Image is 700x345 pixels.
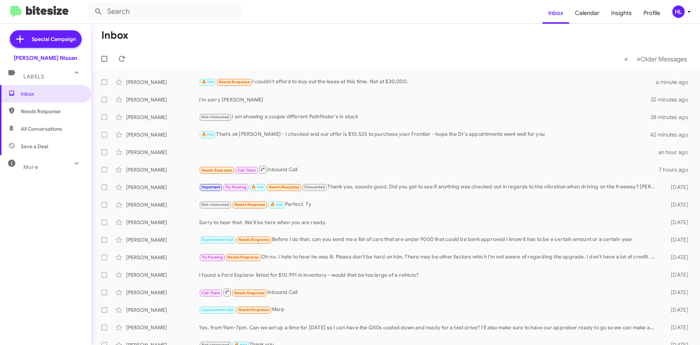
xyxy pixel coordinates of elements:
div: Before I do that, can you send me a list of cars that are under 9000 that could be bank approved ... [199,235,659,244]
div: 7 hours ago [659,166,694,173]
div: [DATE] [659,324,694,331]
div: [PERSON_NAME] [126,114,199,121]
div: Inbound Call [199,288,659,297]
span: Needs Response [234,202,265,207]
nav: Page navigation example [620,51,691,66]
span: 🔥 Hot [202,80,214,84]
span: « [624,54,628,64]
div: [PERSON_NAME] [126,254,199,261]
div: Oh no. I hate to hear he was ill. Please don't be hard on him. There may be other factors which I... [199,253,659,261]
div: Perfect. Ty [199,200,659,209]
span: Older Messages [641,55,687,63]
div: [PERSON_NAME] [126,324,199,331]
button: Previous [620,51,633,66]
span: Needs Response [21,108,83,115]
div: Msrp [199,306,659,314]
span: 🔥 Hot [251,185,264,189]
div: [PERSON_NAME] [126,131,199,138]
div: [PERSON_NAME] Nissan [14,54,77,62]
button: Next [632,51,691,66]
div: [PERSON_NAME] [126,201,199,208]
div: [DATE] [659,289,694,296]
span: Needs Response [219,80,250,84]
div: That's ok [PERSON_NAME] - I checked and our offer is $10,525 to purchase your Frontier - hope the... [199,130,650,139]
div: I found a Ford Explorer listed for $10,991 in inventory - would that be too large of a vehicle? [199,271,659,279]
span: Appointment Set [202,237,234,242]
h1: Inbox [101,30,128,41]
span: All Conversations [21,125,62,133]
span: Try Pausing [225,185,246,189]
div: Yes, from 9am-7pm. Can we set up a time for [DATE] so I can have the Q50s cooled down and ready f... [199,324,659,331]
div: [DATE] [659,236,694,244]
span: Important [202,185,221,189]
div: [DATE] [659,306,694,314]
span: Needs Response [238,307,269,312]
div: 32 minutes ago [650,96,694,103]
span: » [637,54,641,64]
span: 🔥 Hot [202,132,214,137]
div: I couldn't afford to buy out the lease at this time. Not at $30,000. [199,78,656,86]
a: Calendar [569,3,605,24]
span: Forwarded [303,184,327,191]
div: [PERSON_NAME] [126,306,199,314]
a: Profile [638,3,666,24]
span: Try Pausing [202,255,223,260]
div: [DATE] [659,254,694,261]
input: Search [88,3,241,20]
div: an hour ago [658,149,694,156]
a: Inbox [542,3,569,24]
span: Needs Response [234,291,265,295]
div: Sorry to hear that. We'll be here when you are ready. [199,219,659,226]
span: Inbox [21,90,83,97]
span: Call Them [237,168,256,173]
span: Needs Response [238,237,269,242]
span: Labels [23,73,44,80]
span: Needs Response [269,185,300,189]
span: Needs Response [227,255,258,260]
div: [DATE] [659,184,694,191]
div: HL [672,5,685,18]
div: Thank you, sounds good. Did you get to see if anything was checked out in regards to the vibratio... [199,183,659,191]
button: HL [666,5,692,18]
span: Call Them [202,291,221,295]
div: [PERSON_NAME] [126,289,199,296]
div: I'm sorry [PERSON_NAME] [199,96,650,103]
div: [PERSON_NAME] [126,78,199,86]
div: [DATE] [659,271,694,279]
div: I am showing a couple different Pathfinder's in stock [199,113,650,121]
div: [PERSON_NAME] [126,271,199,279]
div: Inbound Call [199,165,659,174]
a: Special Campaign [10,30,82,48]
div: [PERSON_NAME] [126,219,199,226]
span: Special Campaign [32,35,76,43]
span: Appointment Set [202,307,234,312]
div: a minute ago [656,78,694,86]
div: 38 minutes ago [650,114,694,121]
div: [PERSON_NAME] [126,96,199,103]
span: Not-Interested [202,202,230,207]
span: 🔥 Hot [270,202,283,207]
span: More [23,164,38,170]
div: [PERSON_NAME] [126,166,199,173]
div: 42 minutes ago [650,131,694,138]
span: Not-Interested [202,115,230,119]
div: [PERSON_NAME] [126,149,199,156]
div: [PERSON_NAME] [126,184,199,191]
span: Needs Response [202,168,233,173]
span: Save a Deal [21,143,48,150]
div: [PERSON_NAME] [126,236,199,244]
div: [DATE] [659,201,694,208]
a: Insights [605,3,638,24]
div: [DATE] [659,219,694,226]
